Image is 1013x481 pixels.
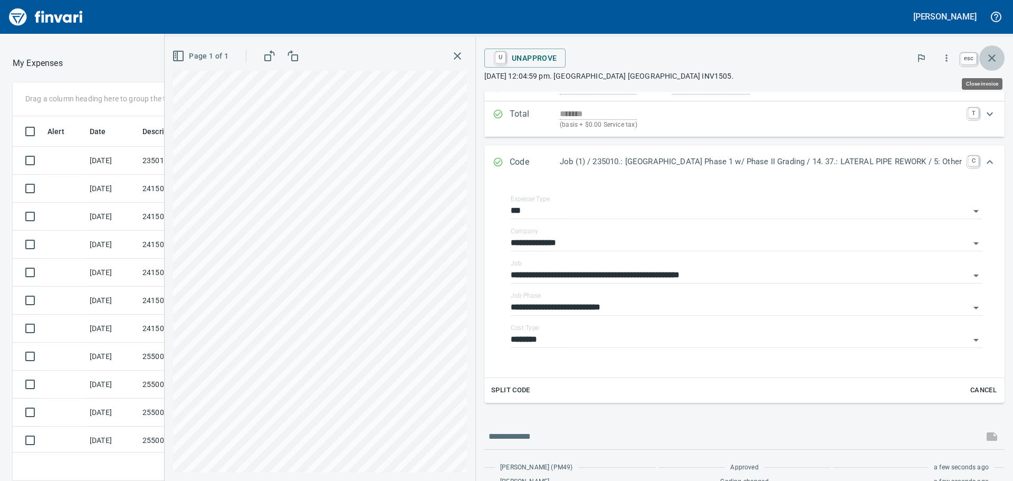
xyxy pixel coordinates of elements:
td: 255001 [138,371,233,399]
td: [DATE] [85,231,138,259]
label: Cost Type [511,325,539,331]
td: 235010 [138,147,233,175]
span: Approved [730,463,758,473]
a: U [495,52,505,63]
label: Expense Type [511,196,550,202]
td: 241503 [138,259,233,287]
p: (basis + $0.00 Service tax) [560,120,962,130]
span: Date [90,125,120,138]
div: Expand [484,180,1005,403]
span: [PERSON_NAME] (PM49) [500,463,572,473]
p: Total [510,108,560,130]
td: 241503 [138,231,233,259]
span: Date [90,125,106,138]
h5: [PERSON_NAME] [913,11,977,22]
span: Description [142,125,196,138]
td: 241503 [138,203,233,231]
td: [DATE] [85,259,138,287]
td: [DATE] [85,399,138,427]
span: Cancel [969,384,998,397]
td: 241503 [138,287,233,315]
td: 255001 [138,399,233,427]
div: Expand [484,101,1005,137]
img: Finvari [6,4,85,30]
td: [DATE] [85,203,138,231]
button: More [935,46,958,70]
p: Job (1) / 235010.: [GEOGRAPHIC_DATA] Phase 1 w/ Phase II Grading / 14. 37.: LATERAL PIPE REWORK /... [560,156,962,168]
td: 255001 [138,427,233,455]
span: a few seconds ago [934,463,989,473]
td: 241503 [138,315,233,343]
button: Split Code [489,382,533,399]
button: Open [969,204,983,219]
td: [DATE] [85,315,138,343]
a: esc [961,53,977,64]
button: UUnapprove [484,49,566,68]
td: [DATE] [85,371,138,399]
label: Company [511,228,538,234]
td: [DATE] [85,287,138,315]
button: Open [969,268,983,283]
button: Cancel [967,382,1000,399]
td: [DATE] [85,343,138,371]
a: C [968,156,979,166]
td: 255001 [138,343,233,371]
span: Split Code [491,384,530,397]
button: Page 1 of 1 [170,46,233,66]
button: [PERSON_NAME] [911,8,979,25]
span: This records your message into the invoice and notifies anyone mentioned [979,424,1005,449]
p: [DATE] 12:04:59 pm. [GEOGRAPHIC_DATA] [GEOGRAPHIC_DATA] INV1505. [484,71,1005,81]
td: 241503 [138,175,233,203]
td: [DATE] [85,175,138,203]
label: Job Phase [511,293,541,299]
span: Page 1 of 1 [174,50,228,63]
span: Alert [47,125,64,138]
a: T [968,108,979,118]
button: Flag [910,46,933,70]
nav: breadcrumb [13,57,63,70]
div: Expand [484,145,1005,180]
p: Drag a column heading here to group the table [25,93,180,104]
p: Code [510,156,560,169]
button: Open [969,236,983,251]
p: My Expenses [13,57,63,70]
button: Open [969,300,983,315]
td: [DATE] [85,427,138,455]
span: Alert [47,125,78,138]
label: Job [511,260,522,267]
button: Open [969,333,983,347]
td: [DATE] [85,147,138,175]
span: Description [142,125,182,138]
span: Unapprove [493,49,557,67]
